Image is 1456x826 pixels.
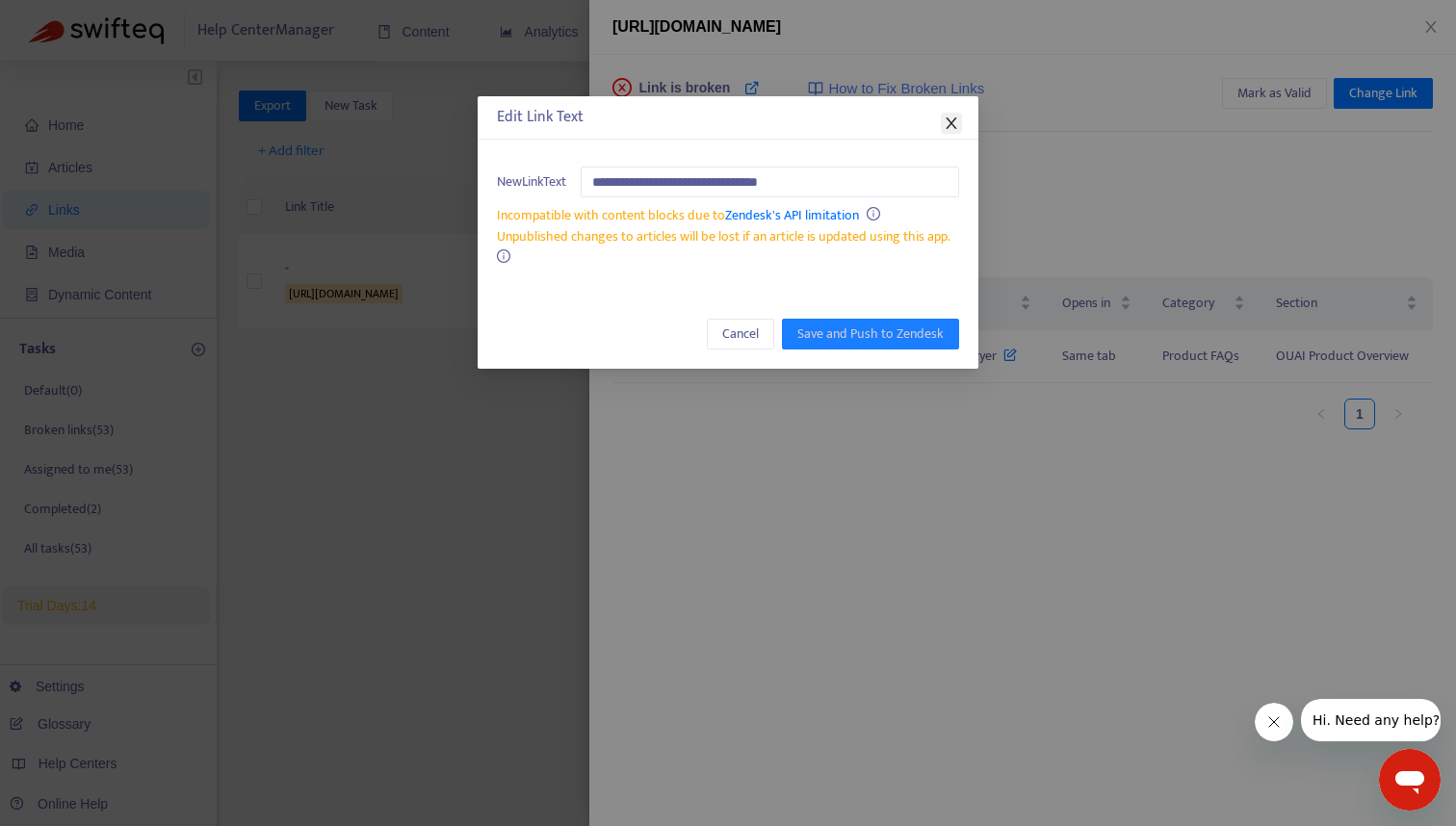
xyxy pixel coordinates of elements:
span: info-circle [867,207,880,220]
span: Incompatible with content blocks due to [497,204,859,226]
iframe: Button to launch messaging window [1379,749,1441,811]
iframe: Close message [1255,703,1293,741]
div: Edit Link Text [497,106,959,129]
iframe: Message from company [1301,699,1441,741]
a: Zendesk's API limitation [725,204,859,226]
span: New Link Text [497,171,566,193]
button: Save and Push to Zendesk [782,319,959,349]
span: Unpublished changes to articles will be lost if an article is updated using this app. [497,225,950,247]
span: Cancel [722,323,759,345]
button: Close [941,113,962,134]
span: close [944,116,959,131]
button: Cancel [707,319,774,349]
span: info-circle [497,249,510,263]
